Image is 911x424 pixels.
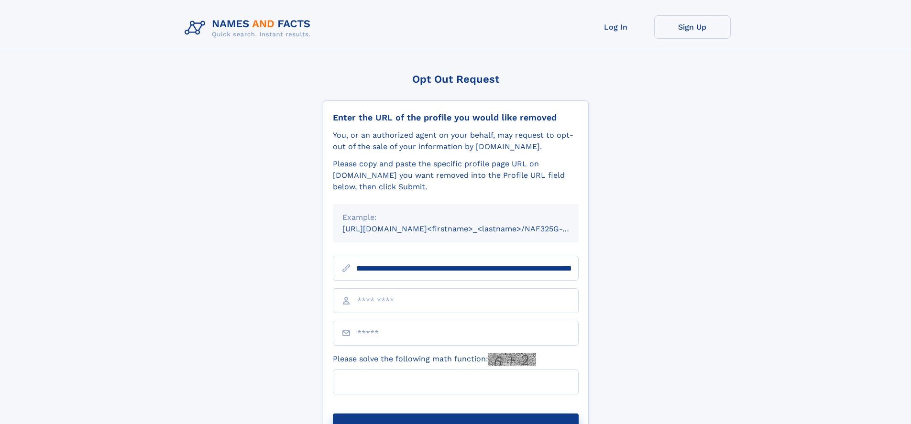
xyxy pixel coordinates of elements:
[181,15,318,41] img: Logo Names and Facts
[654,15,731,39] a: Sign Up
[333,130,579,152] div: You, or an authorized agent on your behalf, may request to opt-out of the sale of your informatio...
[333,112,579,123] div: Enter the URL of the profile you would like removed
[333,353,536,366] label: Please solve the following math function:
[342,212,569,223] div: Example:
[578,15,654,39] a: Log In
[323,73,589,85] div: Opt Out Request
[342,224,597,233] small: [URL][DOMAIN_NAME]<firstname>_<lastname>/NAF325G-xxxxxxxx
[333,158,579,193] div: Please copy and paste the specific profile page URL on [DOMAIN_NAME] you want removed into the Pr...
